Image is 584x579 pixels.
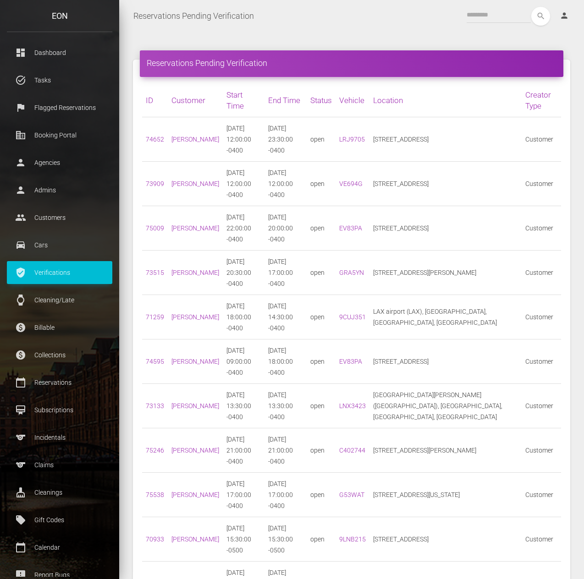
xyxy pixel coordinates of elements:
a: cleaning_services Cleanings [7,481,112,504]
td: Customer [522,473,561,517]
a: card_membership Subscriptions [7,399,112,421]
a: GRA5YN [339,269,364,276]
td: open [307,428,336,473]
p: Cleanings [14,486,105,499]
td: [DATE] 21:00:00 -0400 [264,428,306,473]
td: open [307,117,336,162]
p: Claims [14,458,105,472]
a: calendar_today Calendar [7,536,112,559]
td: [DATE] 21:00:00 -0400 [223,428,264,473]
a: paid Collections [7,344,112,366]
td: Customer [522,384,561,428]
td: [DATE] 20:00:00 -0400 [264,206,306,251]
a: [PERSON_NAME] [171,447,219,454]
a: local_offer Gift Codes [7,508,112,531]
td: Customer [522,295,561,339]
a: 74652 [146,136,164,143]
td: Customer [522,117,561,162]
td: [DATE] 12:00:00 -0400 [223,117,264,162]
td: LAX airport (LAX), [GEOGRAPHIC_DATA], [GEOGRAPHIC_DATA], [GEOGRAPHIC_DATA] [369,295,522,339]
td: [DATE] 12:00:00 -0400 [264,162,306,206]
a: 75009 [146,224,164,232]
a: paid Billable [7,316,112,339]
a: [PERSON_NAME] [171,491,219,498]
a: [PERSON_NAME] [171,224,219,232]
a: dashboard Dashboard [7,41,112,64]
a: watch Cleaning/Late [7,289,112,311]
a: corporate_fare Booking Portal [7,124,112,147]
td: [STREET_ADDRESS] [369,517,522,562]
td: Customer [522,339,561,384]
p: Customers [14,211,105,224]
td: open [307,295,336,339]
a: [PERSON_NAME] [171,313,219,321]
a: 71259 [146,313,164,321]
td: [DATE] 15:30:00 -0500 [223,517,264,562]
p: Gift Codes [14,513,105,527]
p: Cleaning/Late [14,293,105,307]
p: Admins [14,183,105,197]
p: Subscriptions [14,403,105,417]
p: Flagged Reservations [14,101,105,115]
a: G53WAT [339,491,364,498]
a: LNX3423 [339,402,366,410]
a: [PERSON_NAME] [171,180,219,187]
td: [STREET_ADDRESS] [369,117,522,162]
a: [PERSON_NAME] [171,269,219,276]
i: person [560,11,569,20]
td: [DATE] 18:00:00 -0400 [264,339,306,384]
td: [DATE] 22:00:00 -0400 [223,206,264,251]
a: person Admins [7,179,112,202]
a: 70933 [146,535,164,543]
td: Customer [522,206,561,251]
a: [PERSON_NAME] [171,358,219,365]
p: Verifications [14,266,105,279]
a: drive_eta Cars [7,234,112,257]
td: open [307,251,336,295]
td: [STREET_ADDRESS][PERSON_NAME] [369,428,522,473]
td: [STREET_ADDRESS] [369,339,522,384]
p: Billable [14,321,105,334]
td: open [307,206,336,251]
td: [DATE] 13:30:00 -0400 [223,384,264,428]
a: person Agencies [7,151,112,174]
a: 75538 [146,491,164,498]
th: Customer [168,84,223,117]
h4: Reservations Pending Verification [147,57,556,69]
a: task_alt Tasks [7,69,112,92]
td: [DATE] 18:00:00 -0400 [223,295,264,339]
p: Reservations [14,376,105,389]
a: 73515 [146,269,164,276]
p: Tasks [14,73,105,87]
th: Location [369,84,522,117]
td: [DATE] 17:00:00 -0400 [223,473,264,517]
a: [PERSON_NAME] [171,535,219,543]
td: [DATE] 15:30:00 -0500 [264,517,306,562]
a: 74595 [146,358,164,365]
td: [DATE] 14:30:00 -0400 [264,295,306,339]
p: Calendar [14,541,105,554]
td: open [307,473,336,517]
td: [DATE] 09:00:00 -0400 [223,339,264,384]
a: verified_user Verifications [7,261,112,284]
td: [DATE] 17:00:00 -0400 [264,251,306,295]
td: [DATE] 13:30:00 -0400 [264,384,306,428]
td: [STREET_ADDRESS][US_STATE] [369,473,522,517]
a: VE694G [339,180,363,187]
a: EV83PA [339,224,362,232]
td: open [307,162,336,206]
p: Dashboard [14,46,105,60]
a: flag Flagged Reservations [7,96,112,119]
button: search [531,7,550,26]
th: Start Time [223,84,264,117]
a: person [553,7,577,25]
a: 73133 [146,402,164,410]
a: EV83PA [339,358,362,365]
td: Customer [522,251,561,295]
td: open [307,339,336,384]
a: C402744 [339,447,365,454]
td: [DATE] 20:30:00 -0400 [223,251,264,295]
td: [DATE] 17:00:00 -0400 [264,473,306,517]
a: people Customers [7,206,112,229]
